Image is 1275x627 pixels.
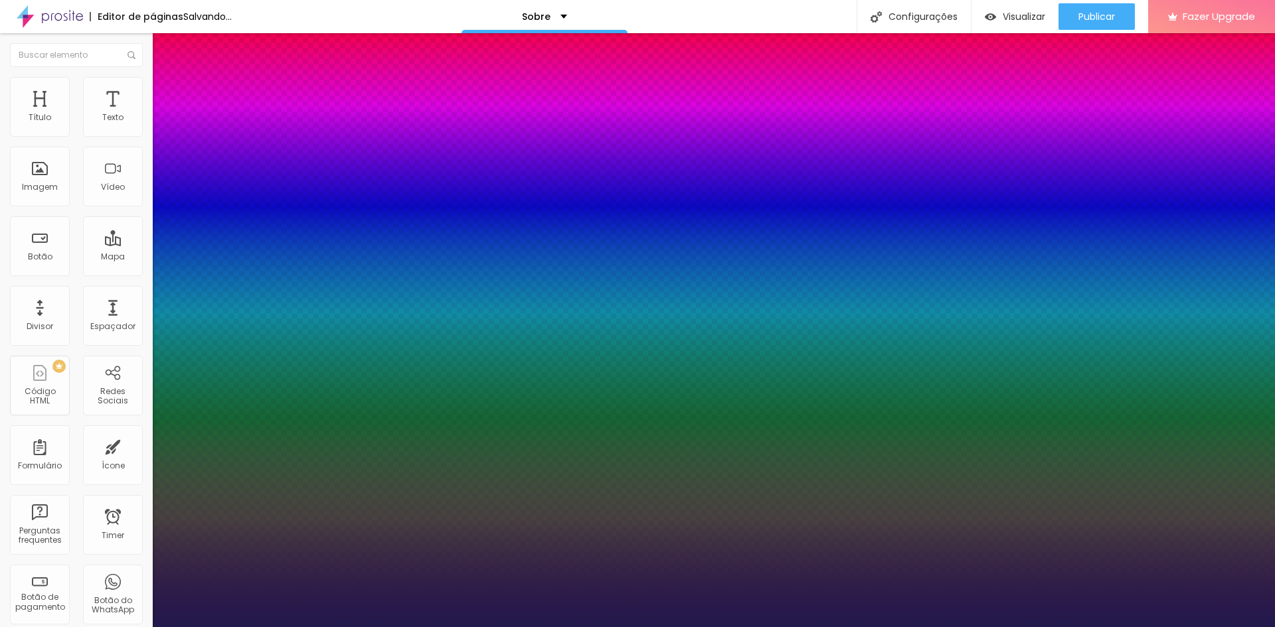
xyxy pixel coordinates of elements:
div: Mapa [101,252,125,261]
button: Visualizar [972,3,1059,30]
div: Formulário [18,461,62,470]
div: Ícone [102,461,125,470]
div: Divisor [27,322,53,331]
input: Buscar elemento [10,43,143,67]
span: Visualizar [1003,11,1045,22]
button: Publicar [1059,3,1135,30]
div: Editor de páginas [90,12,183,21]
div: Código HTML [13,387,66,406]
div: Imagem [22,182,58,192]
div: Texto [102,113,124,122]
div: Salvando... [183,12,232,21]
img: view-1.svg [985,11,996,23]
div: Botão do WhatsApp [86,596,139,615]
span: Fazer Upgrade [1183,11,1255,22]
p: Sobre [522,12,551,21]
div: Redes Sociais [86,387,139,406]
span: Publicar [1078,11,1115,22]
div: Espaçador [90,322,135,331]
div: Vídeo [101,182,125,192]
div: Timer [102,531,124,540]
div: Perguntas frequentes [13,526,66,545]
div: Título [29,113,51,122]
img: Icone [871,11,882,23]
img: Icone [127,51,135,59]
div: Botão [28,252,52,261]
div: Botão de pagamento [13,592,66,612]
